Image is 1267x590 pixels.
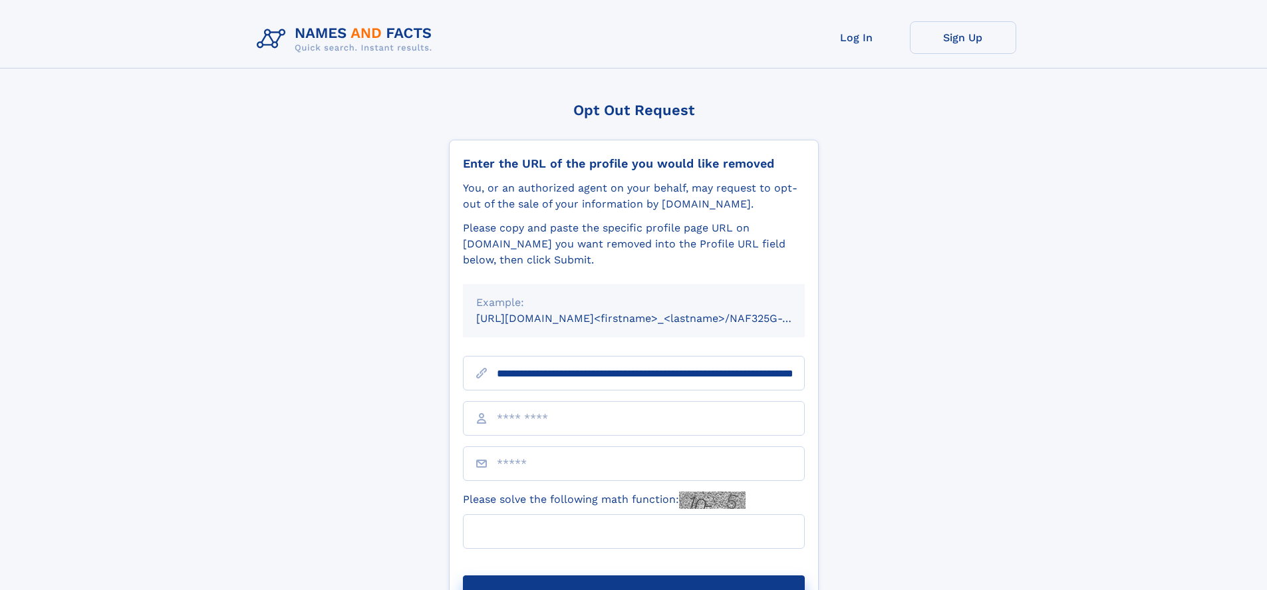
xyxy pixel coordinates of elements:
[803,21,910,54] a: Log In
[463,180,805,212] div: You, or an authorized agent on your behalf, may request to opt-out of the sale of your informatio...
[476,312,830,325] small: [URL][DOMAIN_NAME]<firstname>_<lastname>/NAF325G-xxxxxxxx
[463,220,805,268] div: Please copy and paste the specific profile page URL on [DOMAIN_NAME] you want removed into the Pr...
[463,156,805,171] div: Enter the URL of the profile you would like removed
[251,21,443,57] img: Logo Names and Facts
[476,295,791,311] div: Example:
[910,21,1016,54] a: Sign Up
[449,102,819,118] div: Opt Out Request
[463,492,746,509] label: Please solve the following math function:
